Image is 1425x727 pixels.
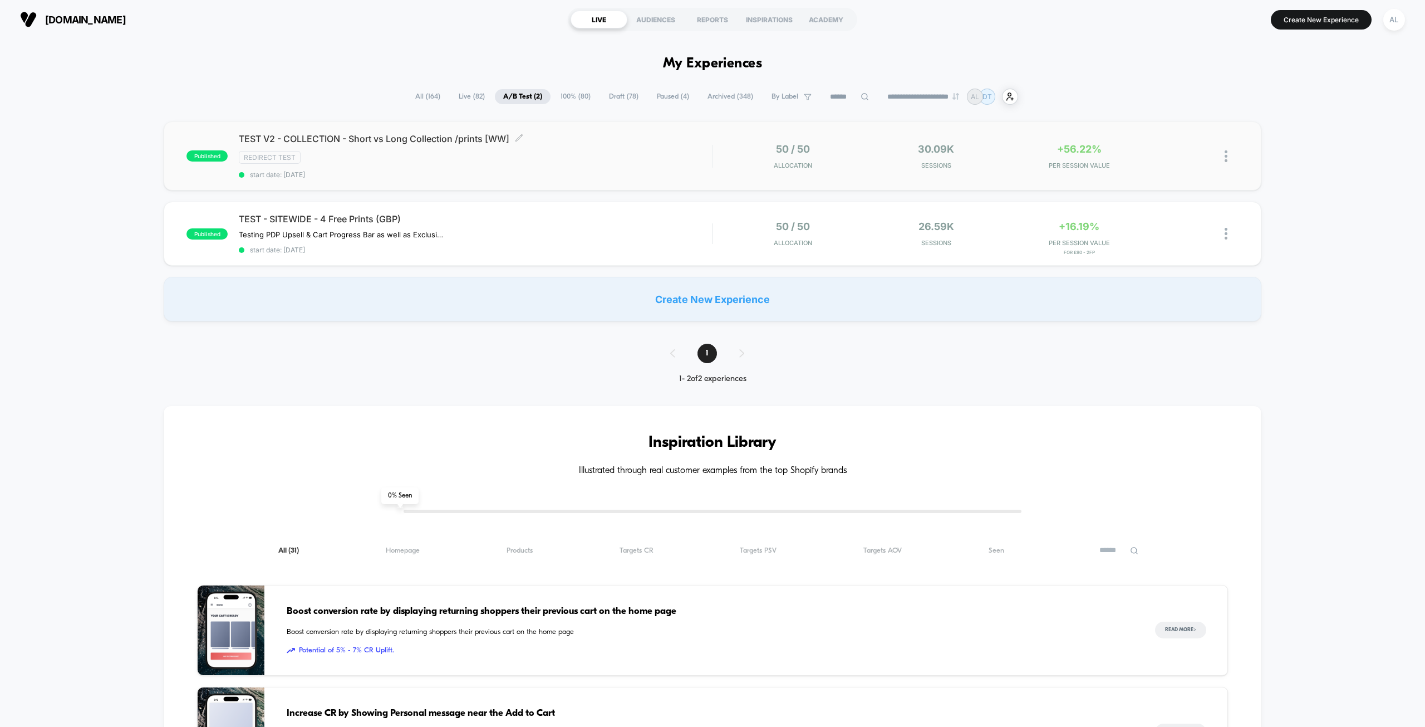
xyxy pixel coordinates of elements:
span: [DOMAIN_NAME] [45,14,126,26]
span: A/B Test ( 2 ) [495,89,551,104]
h3: Inspiration Library [197,434,1227,452]
span: Increase CR by Showing Personal message near the Add to Cart [287,706,1132,721]
button: Read More> [1155,622,1206,638]
span: Products [507,547,533,555]
span: start date: [DATE] [239,170,712,179]
div: LIVE [571,11,627,28]
img: Boost conversion rate by displaying returning shoppers their previous cart on the home page [198,585,264,675]
span: 50 / 50 [776,143,810,155]
span: Potential of 5% - 7% CR Uplift. [287,645,1132,656]
span: PER SESSION VALUE [1010,162,1148,169]
img: close [1225,228,1227,240]
span: Targets CR [620,547,653,555]
span: Targets AOV [863,547,902,555]
span: Draft ( 78 ) [601,89,647,104]
span: published [186,228,228,240]
h4: Illustrated through real customer examples from the top Shopify brands [197,466,1227,476]
p: DT [982,92,992,101]
span: Sessions [867,162,1005,169]
span: PER SESSION VALUE [1010,239,1148,247]
span: TEST V2 - COLLECTION - Short vs Long Collection /prints [WW] [239,133,712,144]
span: 50 / 50 [776,221,810,232]
button: AL [1380,8,1408,31]
span: All [278,547,299,555]
span: start date: [DATE] [239,246,712,254]
button: [DOMAIN_NAME] [17,11,129,28]
div: Create New Experience [164,277,1261,321]
span: Testing PDP Upsell & Cart Progress Bar as well as Exclusive Free Prints in the Cart [239,230,445,239]
span: Boost conversion rate by displaying returning shoppers their previous cart on the home page [287,604,1132,619]
div: 1 - 2 of 2 experiences [659,374,766,384]
img: Visually logo [20,11,37,28]
button: Create New Experience [1271,10,1372,30]
div: INSPIRATIONS [741,11,798,28]
div: AUDIENCES [627,11,684,28]
p: AL [971,92,979,101]
div: ACADEMY [798,11,854,28]
span: TEST - SITEWIDE - 4 Free Prints (GBP) [239,213,712,225]
span: Boost conversion rate by displaying returning shoppers their previous cart on the home page [287,627,1132,638]
span: 1 [697,344,717,363]
img: end [952,93,959,100]
span: Redirect Test [239,151,301,164]
span: All ( 164 ) [407,89,449,104]
span: 30.09k [918,143,954,155]
span: Seen [989,547,1004,555]
span: Allocation [774,162,812,169]
span: Allocation [774,239,812,247]
span: 26.59k [918,221,954,232]
span: 0 % Seen [381,487,419,504]
span: Homepage [386,547,420,555]
span: for £80 - 2FP [1010,250,1148,255]
img: close [1225,150,1227,162]
span: published [186,150,228,162]
span: Sessions [867,239,1005,247]
span: Live ( 82 ) [450,89,493,104]
span: Targets PSV [740,547,777,555]
span: 100% ( 80 ) [552,89,599,104]
span: Paused ( 4 ) [648,89,697,104]
div: REPORTS [684,11,741,28]
span: ( 31 ) [288,547,299,554]
span: +56.22% [1057,143,1102,155]
h1: My Experiences [663,56,763,72]
span: By Label [772,92,798,101]
div: AL [1383,9,1405,31]
span: Archived ( 348 ) [699,89,761,104]
span: +16.19% [1059,221,1099,232]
